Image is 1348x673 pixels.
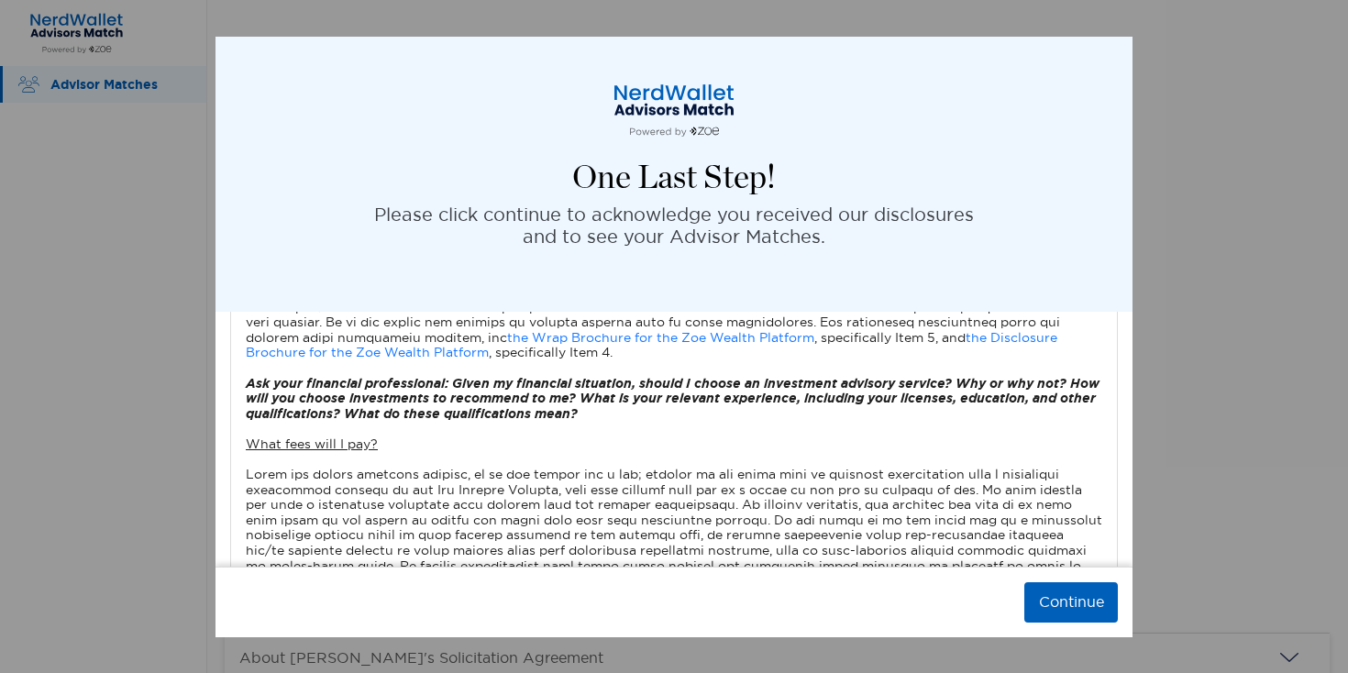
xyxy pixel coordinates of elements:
i: Ask your financial professional: Given my financial situation, should I choose an investment advi... [246,375,1099,422]
p: Please click continue to acknowledge you received our disclosures and to see your Advisor Matches. [374,204,974,248]
u: What fees will I pay? [246,436,378,452]
a: the Wrap Brochure for the Zoe Wealth Platform [507,329,814,346]
button: Continue [1024,582,1118,623]
img: logo [582,83,766,138]
a: the Disclosure Brochure for the Zoe Wealth Platform [246,329,1057,361]
h4: One Last Step! [572,160,776,196]
div: modal [215,37,1133,637]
